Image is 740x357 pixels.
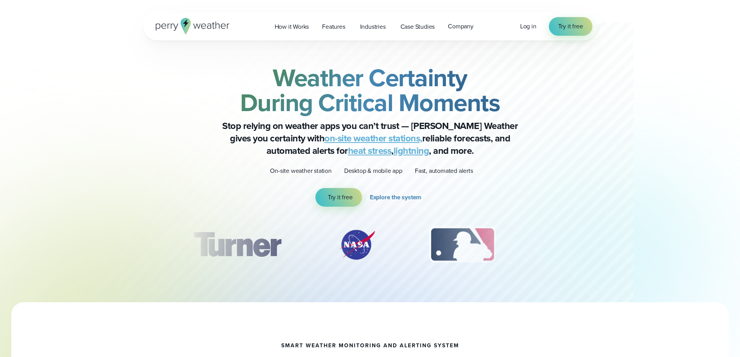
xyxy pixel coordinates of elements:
[394,19,442,35] a: Case Studies
[360,22,386,31] span: Industries
[541,225,603,264] div: 4 of 12
[182,225,292,264] div: 1 of 12
[328,193,353,202] span: Try it free
[324,131,422,145] a: on-site weather stations,
[549,17,592,36] a: Try it free
[275,22,309,31] span: How it Works
[215,120,526,157] p: Stop relying on weather apps you can’t trust — [PERSON_NAME] Weather gives you certainty with rel...
[520,22,536,31] a: Log in
[315,188,362,207] a: Try it free
[281,343,459,349] h1: smart weather monitoring and alerting system
[268,19,316,35] a: How it Works
[344,166,402,176] p: Desktop & mobile app
[541,225,603,264] img: PGA.svg
[270,166,331,176] p: On-site weather station
[415,166,473,176] p: Fast, automated alerts
[421,225,503,264] img: MLB.svg
[322,22,345,31] span: Features
[448,22,474,31] span: Company
[400,22,435,31] span: Case Studies
[421,225,503,264] div: 3 of 12
[330,225,384,264] img: NASA.svg
[182,225,558,268] div: slideshow
[348,144,392,158] a: heat stress
[240,59,500,121] strong: Weather Certainty During Critical Moments
[370,188,425,207] a: Explore the system
[182,225,292,264] img: Turner-Construction_1.svg
[394,144,429,158] a: lightning
[558,22,583,31] span: Try it free
[370,193,421,202] span: Explore the system
[330,225,384,264] div: 2 of 12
